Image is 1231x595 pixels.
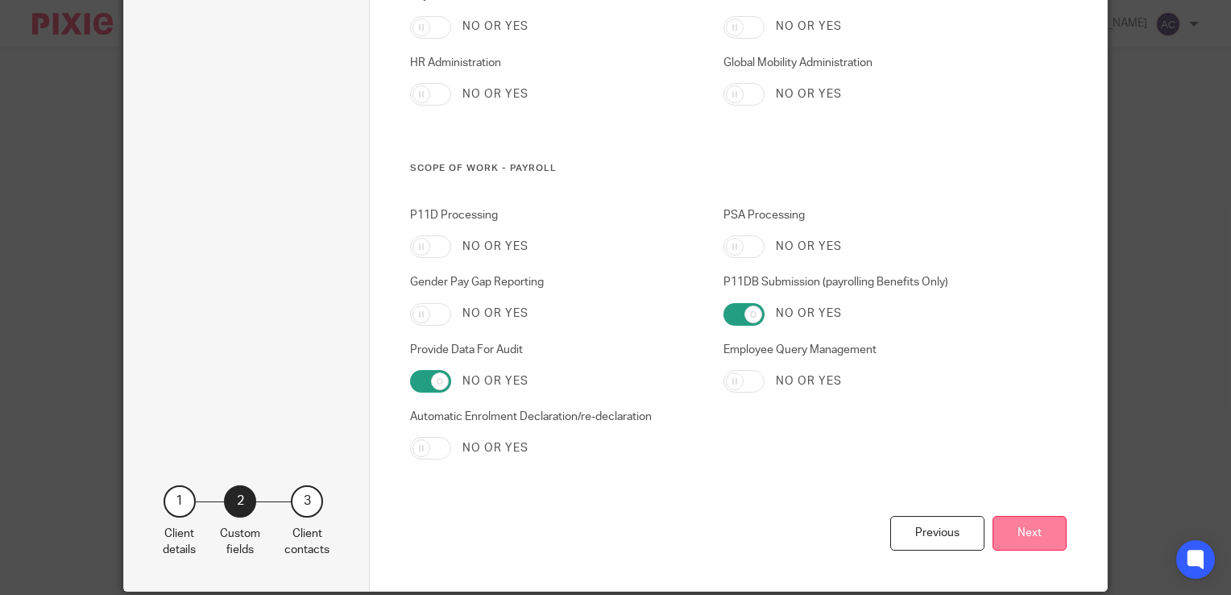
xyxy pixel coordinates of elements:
label: No or yes [776,19,842,35]
label: No or yes [462,86,528,102]
label: HR Administration [410,55,698,71]
p: Client details [163,526,196,559]
label: No or yes [776,86,842,102]
label: Global Mobility Administration [723,55,1012,71]
label: No or yes [776,306,842,322]
h3: Scope of work - Payroll [410,162,1012,175]
label: P11D Processing [410,207,698,223]
label: No or yes [462,306,528,322]
label: PSA Processing [723,207,1012,223]
label: No or yes [462,440,528,456]
label: No or yes [776,373,842,389]
label: Employee Query Management [723,342,1012,358]
label: No or yes [462,239,528,255]
div: 3 [291,485,323,518]
label: Provide Data For Audit [410,342,698,358]
div: 1 [164,485,196,518]
label: Gender Pay Gap Reporting [410,274,698,290]
label: No or yes [462,373,528,389]
label: Automatic Enrolment Declaration/re-declaration [410,409,698,425]
label: P11DB Submission (payrolling Benefits Only) [723,274,1012,290]
label: No or yes [776,239,842,255]
p: Custom fields [220,526,260,559]
label: No or yes [462,19,528,35]
button: Next [993,516,1067,551]
div: Previous [890,516,984,551]
div: 2 [224,485,256,518]
p: Client contacts [284,526,330,559]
